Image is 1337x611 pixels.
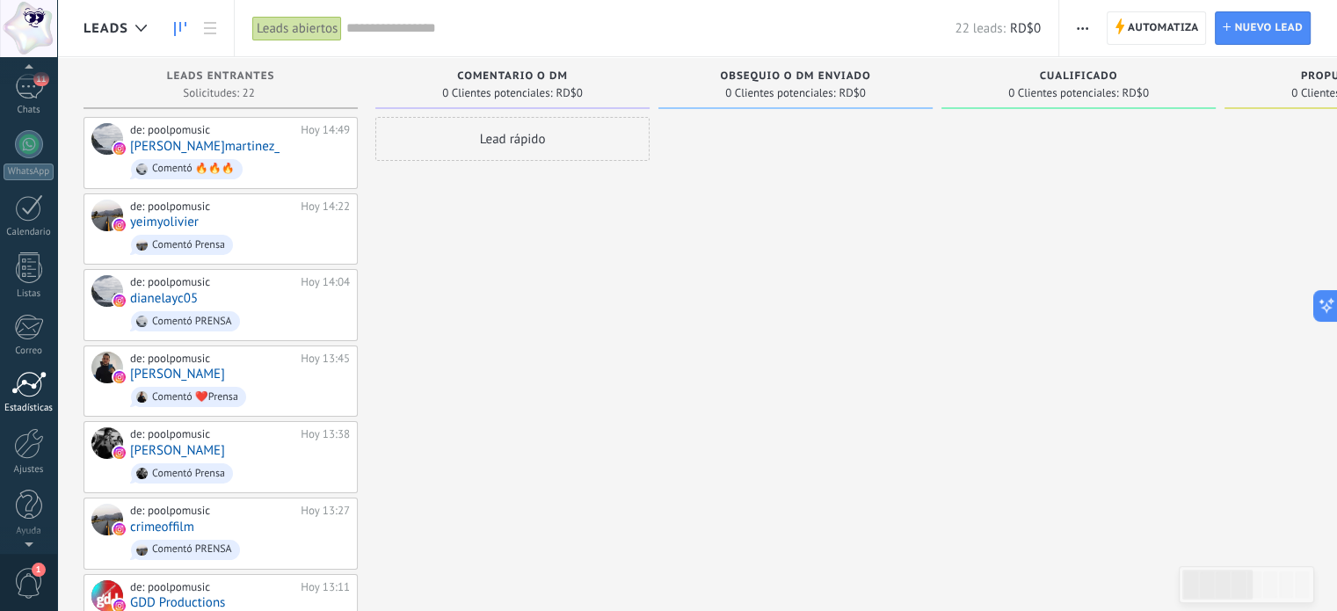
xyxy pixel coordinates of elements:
[130,443,225,458] a: [PERSON_NAME]
[1215,11,1311,45] a: Nuevo lead
[301,275,350,289] div: Hoy 14:04
[91,427,123,459] div: Mario Matos
[4,227,54,238] div: Calendario
[91,123,123,155] div: johnny_r.martinez_
[950,70,1207,85] div: Cualificado
[167,70,275,83] span: Leads Entrantes
[301,200,350,214] div: Hoy 14:22
[1234,12,1303,44] span: Nuevo lead
[4,105,54,116] div: Chats
[1128,12,1199,44] span: Automatiza
[130,123,294,137] div: de: poolpomusic
[84,20,128,37] span: Leads
[130,139,280,154] a: [PERSON_NAME]martinez_
[130,291,198,306] a: dianelayc05
[152,163,235,175] div: Comentó 🔥🔥🔥
[4,403,54,414] div: Estadísticas
[725,88,835,98] span: 0 Clientes potenciales:
[1070,11,1095,45] button: Más
[1040,70,1118,83] span: Cualificado
[91,504,123,535] div: crimeoffilm
[113,447,126,459] img: instagram.svg
[955,20,1005,37] span: 22 leads:
[4,464,54,476] div: Ajustes
[130,520,194,535] a: crimeoffilm
[130,200,294,214] div: de: poolpomusic
[113,219,126,231] img: instagram.svg
[130,595,225,610] a: GDD Productions
[4,288,54,300] div: Listas
[130,352,294,366] div: de: poolpomusic
[457,70,567,83] span: Comentario o DM
[720,70,870,83] span: Obsequio o DM enviado
[252,16,342,41] div: Leads abiertos
[183,88,254,98] span: Solicitudes: 22
[152,239,225,251] div: Comentó Prensa
[130,427,294,441] div: de: poolpomusic
[384,70,641,85] div: Comentario o DM
[130,275,294,289] div: de: poolpomusic
[113,523,126,535] img: instagram.svg
[130,367,225,382] a: [PERSON_NAME]
[165,11,195,46] a: Leads
[92,70,349,85] div: Leads Entrantes
[152,316,232,328] div: Comentó PRENSA
[301,427,350,441] div: Hoy 13:38
[1122,88,1148,98] span: RD$0
[113,371,126,383] img: instagram.svg
[4,164,54,180] div: WhatsApp
[4,346,54,357] div: Correo
[152,391,238,404] div: Comentó ❤️Prensa
[375,117,650,161] div: Lead rápido
[442,88,552,98] span: 0 Clientes potenciales:
[91,352,123,383] div: Marcos González
[152,468,225,480] div: Comentó Prensa
[667,70,924,85] div: Obsequio o DM enviado
[1010,20,1041,37] span: RD$0
[1107,11,1207,45] a: Automatiza
[1008,88,1118,98] span: 0 Clientes potenciales:
[839,88,865,98] span: RD$0
[301,123,350,137] div: Hoy 14:49
[301,352,350,366] div: Hoy 13:45
[301,580,350,594] div: Hoy 13:11
[113,142,126,155] img: instagram.svg
[113,295,126,307] img: instagram.svg
[556,88,582,98] span: RD$0
[130,215,199,229] a: yeimyolivier
[91,200,123,231] div: yeimyolivier
[91,275,123,307] div: dianelayc05
[301,504,350,518] div: Hoy 13:27
[152,543,232,556] div: Comentó PRENSA
[32,563,46,577] span: 1
[130,504,294,518] div: de: poolpomusic
[195,11,225,46] a: Lista
[130,580,294,594] div: de: poolpomusic
[4,526,54,537] div: Ayuda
